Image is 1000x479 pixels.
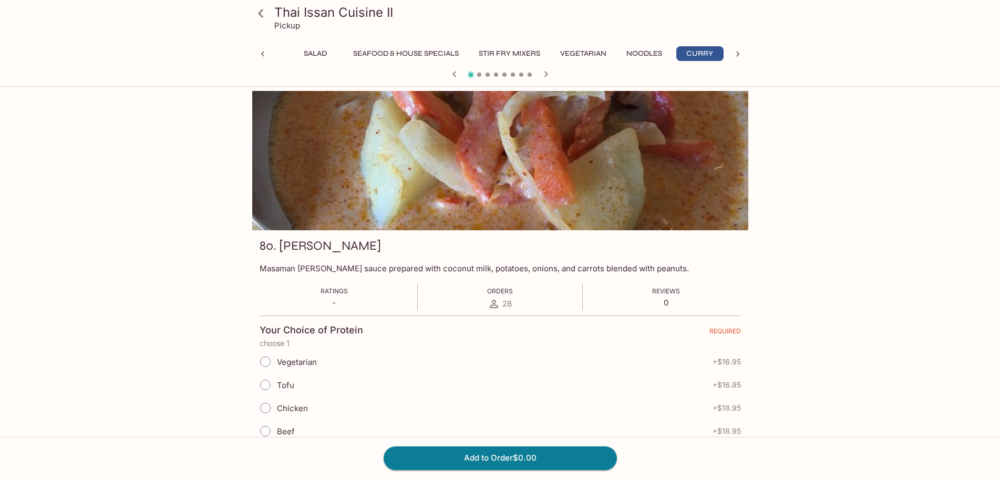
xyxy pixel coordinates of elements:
[277,403,308,413] span: Chicken
[321,287,348,295] span: Ratings
[652,287,680,295] span: Reviews
[252,91,748,230] div: 80. MASAMAN CURRY
[713,358,741,366] span: + $16.95
[554,46,612,61] button: Vegetarian
[652,298,680,308] p: 0
[321,298,348,308] p: -
[260,339,741,348] p: choose 1
[502,299,512,309] span: 28
[384,446,617,470] button: Add to Order$0.00
[676,46,724,61] button: Curry
[713,404,741,412] span: + $18.95
[713,427,741,435] span: + $18.95
[260,324,363,336] h4: Your Choice of Protein
[274,21,300,30] p: Pickup
[487,287,513,295] span: Orders
[709,327,741,339] span: REQUIRED
[292,46,339,61] button: Salad
[277,380,294,390] span: Tofu
[621,46,668,61] button: Noodles
[277,426,295,436] span: Beef
[347,46,465,61] button: Seafood & House Specials
[473,46,546,61] button: Stir Fry Mixers
[277,357,317,367] span: Vegetarian
[274,4,744,21] h3: Thai Issan Cuisine II
[260,238,381,254] h3: 80. [PERSON_NAME]
[713,381,741,389] span: + $16.95
[260,263,741,273] p: Masaman [PERSON_NAME] sauce prepared with coconut milk, potatoes, onions, and carrots blended wit...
